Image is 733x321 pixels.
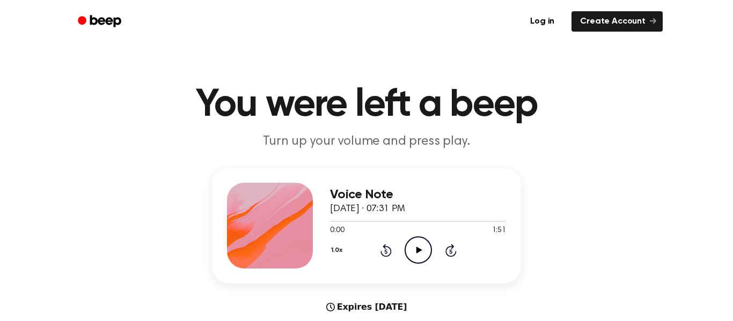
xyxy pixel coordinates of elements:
p: Turn up your volume and press play. [160,133,573,151]
h3: Voice Note [330,188,506,202]
a: Log in [519,9,565,34]
a: Beep [70,11,131,32]
span: [DATE] · 07:31 PM [330,204,405,214]
span: 0:00 [330,225,344,236]
div: Expires [DATE] [326,301,407,313]
h1: You were left a beep [92,86,641,124]
a: Create Account [571,11,663,32]
span: 1:51 [492,225,506,236]
button: 1.0x [330,241,346,259]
